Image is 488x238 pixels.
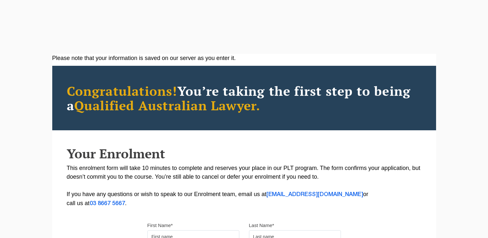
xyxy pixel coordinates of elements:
[74,97,261,114] span: Qualified Australian Lawyer.
[67,82,177,99] span: Congratulations!
[147,222,173,229] label: First Name*
[52,54,436,63] div: Please note that your information is saved on our server as you enter it.
[67,84,422,113] h2: You’re taking the first step to being a
[67,164,422,208] p: This enrolment form will take 10 minutes to complete and reserves your place in our PLT program. ...
[67,146,422,161] h2: Your Enrolment
[249,222,274,229] label: Last Name*
[90,201,125,206] a: 03 8667 5667
[266,192,363,197] a: [EMAIL_ADDRESS][DOMAIN_NAME]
